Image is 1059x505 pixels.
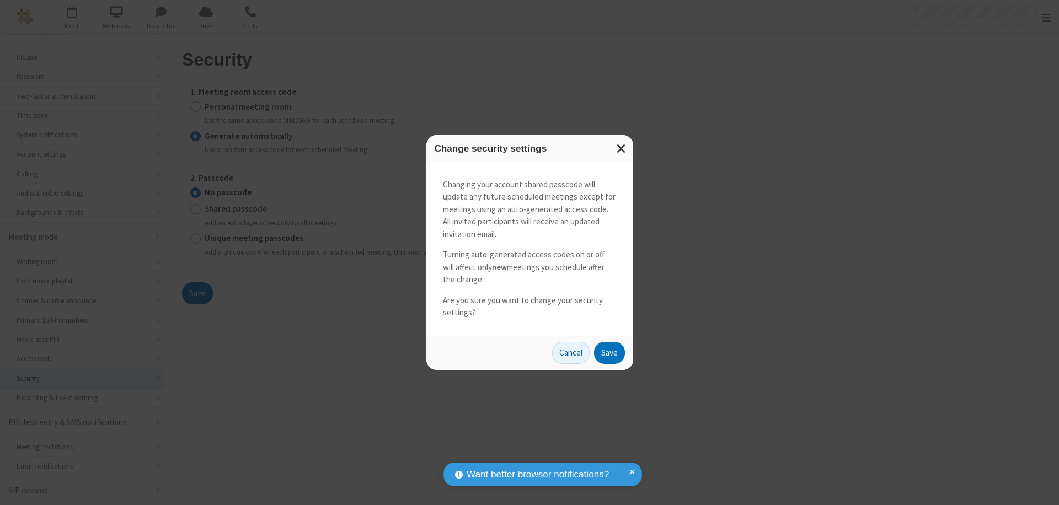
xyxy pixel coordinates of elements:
button: Close modal [610,135,633,162]
button: Save [594,342,625,364]
p: Turning auto-generated access codes on or off will affect only meetings you schedule after the ch... [443,249,617,286]
span: Want better browser notifications? [467,468,609,482]
button: Cancel [552,342,590,364]
p: Changing your account shared passcode will update any future scheduled meetings except for meetin... [443,179,617,241]
strong: new [492,262,507,272]
p: Are you sure you want to change your security settings? [443,294,617,319]
h3: Change security settings [435,143,625,154]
